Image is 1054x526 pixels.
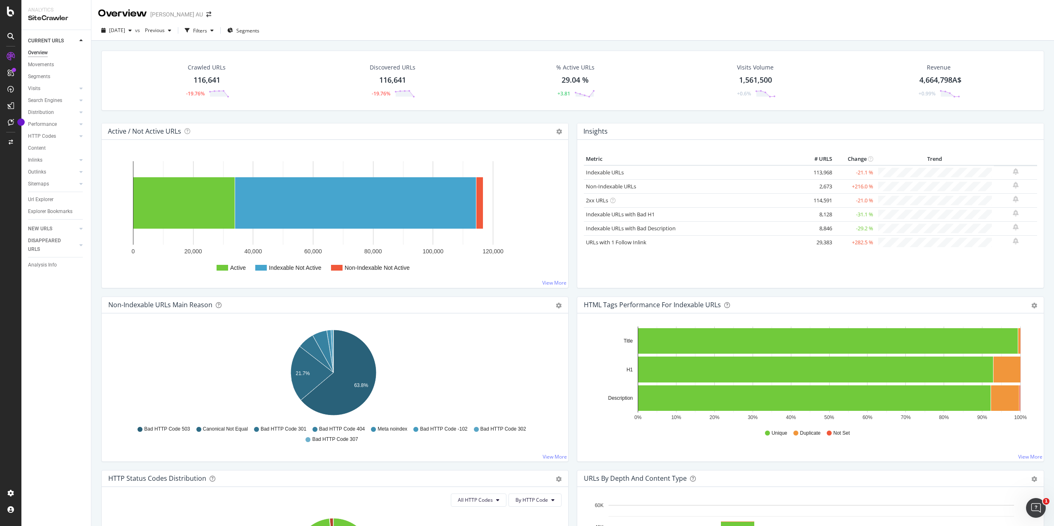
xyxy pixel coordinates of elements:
div: arrow-right-arrow-left [206,12,211,17]
div: gear [556,303,562,308]
text: 100% [1014,415,1027,420]
div: Movements [28,60,54,69]
text: 60,000 [304,248,322,255]
td: -29.2 % [834,221,875,235]
a: Explorer Bookmarks [28,207,85,216]
button: All HTTP Codes [451,494,506,507]
text: 30% [748,415,758,420]
div: A chart. [108,327,559,422]
span: Segments [236,27,259,34]
text: 120,000 [483,248,504,255]
text: 21.7% [296,371,310,376]
a: Indexable URLs with Bad Description [586,225,676,232]
div: 29.04 % [562,75,589,86]
td: 8,128 [801,207,834,221]
text: 20% [709,415,719,420]
text: Description [608,395,633,401]
div: Visits [28,84,40,93]
text: 80% [939,415,949,420]
text: 0% [634,415,642,420]
span: Bad HTTP Code 503 [144,426,190,433]
div: +0.6% [737,90,751,97]
text: 80,000 [364,248,382,255]
div: Crawled URLs [188,63,226,72]
div: Search Engines [28,96,62,105]
text: 10% [671,415,681,420]
div: URLs by Depth and Content Type [584,474,687,482]
text: 100,000 [423,248,444,255]
td: 114,591 [801,193,834,207]
span: 4,664,798A$ [919,75,961,85]
button: [DATE] [98,24,135,37]
span: Bad HTTP Code 301 [261,426,306,433]
div: 116,641 [194,75,220,86]
div: SiteCrawler [28,14,84,23]
text: Indexable Not Active [269,264,322,271]
a: Inlinks [28,156,77,165]
svg: A chart. [108,153,559,281]
span: Bad HTTP Code 307 [312,436,358,443]
div: -19.76% [372,90,390,97]
a: Url Explorer [28,195,85,204]
td: +216.0 % [834,179,875,193]
div: 1,561,500 [739,75,772,86]
div: HTTP Status Codes Distribution [108,474,206,482]
div: Url Explorer [28,195,54,204]
h4: Active / Not Active URLs [108,126,181,137]
td: 8,846 [801,221,834,235]
a: Movements [28,60,85,69]
a: Performance [28,120,77,129]
div: Sitemaps [28,180,49,188]
div: Outlinks [28,168,46,176]
h4: Insights [583,126,608,137]
a: Overview [28,49,85,57]
a: NEW URLS [28,225,77,233]
text: 20,000 [184,248,202,255]
text: 40,000 [244,248,262,255]
span: All HTTP Codes [458,496,493,503]
span: Not Set [833,430,850,437]
text: 40% [786,415,796,420]
text: Active [230,264,246,271]
div: bell-plus [1013,238,1019,244]
text: Non-Indexable Not Active [345,264,410,271]
div: gear [1031,303,1037,308]
span: Canonical Not Equal [203,426,248,433]
th: Metric [584,153,801,165]
div: bell-plus [1013,224,1019,230]
text: H1 [627,367,633,373]
div: HTML Tags Performance for Indexable URLs [584,301,721,309]
text: 60K [595,503,604,508]
text: 70% [901,415,911,420]
text: Title [624,338,633,344]
a: DISAPPEARED URLS [28,236,77,254]
button: By HTTP Code [508,494,562,507]
th: Trend [875,153,994,165]
div: -19.76% [186,90,205,97]
div: Overview [28,49,48,57]
td: -21.1 % [834,165,875,180]
text: 50% [824,415,834,420]
div: bell-plus [1013,182,1019,188]
a: View More [1018,453,1042,460]
th: # URLS [801,153,834,165]
button: Previous [142,24,175,37]
div: Non-Indexable URLs Main Reason [108,301,212,309]
text: 63.8% [354,382,368,388]
a: Indexable URLs [586,169,624,176]
svg: A chart. [584,327,1034,422]
td: -21.0 % [834,193,875,207]
div: Analytics [28,7,84,14]
a: Distribution [28,108,77,117]
div: % Active URLs [556,63,595,72]
a: URLs with 1 Follow Inlink [586,239,646,246]
a: View More [543,453,567,460]
div: Visits Volume [737,63,774,72]
a: Sitemaps [28,180,77,188]
div: [PERSON_NAME] AU [150,10,203,19]
div: bell-plus [1013,196,1019,202]
span: Bad HTTP Code 302 [480,426,526,433]
span: vs [135,27,142,34]
div: DISAPPEARED URLS [28,236,70,254]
